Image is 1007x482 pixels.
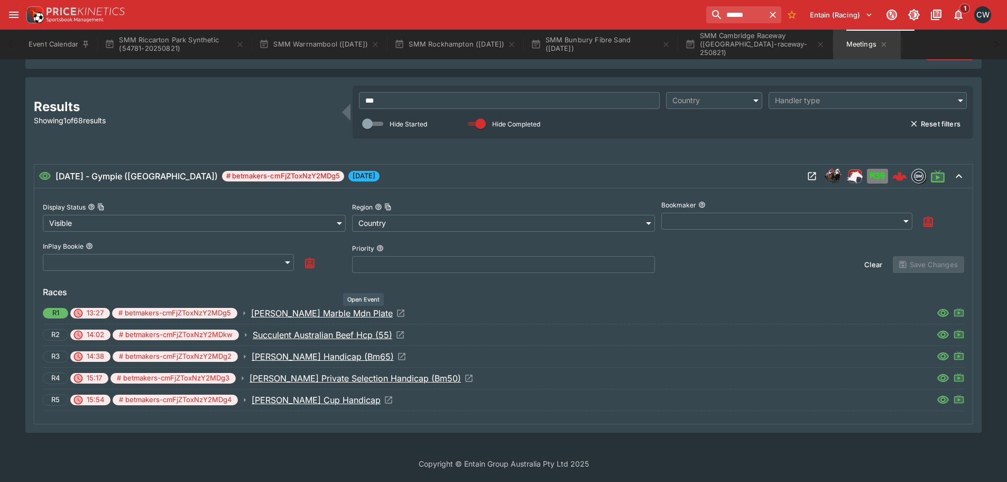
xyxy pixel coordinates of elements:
svg: Visible [937,350,949,363]
img: Sportsbook Management [47,17,104,22]
h6: Races [43,286,964,298]
img: racing.png [846,168,863,185]
h2: Results [34,98,336,115]
button: Connected to PK [882,5,901,24]
span: # betmakers-cmFjZToxNzY2MDg5 [222,171,344,181]
span: # betmakers-cmFjZToxNzY2MDkw [113,330,239,340]
span: 15:54 [80,395,110,405]
button: Assign to Me [300,254,319,273]
button: Display StatusCopy To Clipboard [88,203,95,211]
h6: [DATE] - Gympie ([GEOGRAPHIC_DATA]) [56,170,218,183]
svg: Visible [937,372,949,385]
svg: Visible [937,394,949,406]
svg: Live [954,307,964,317]
p: [PERSON_NAME] Private Selection Handicap (Bm50) [250,372,461,385]
p: Showing 1 of 68 results [34,115,336,126]
span: R2 [45,330,66,340]
input: search [706,6,764,23]
img: logo-cerberus--red.svg [892,169,907,184]
button: InPlay Bookie [86,242,93,250]
svg: Visible [937,329,949,341]
button: Open Meeting [803,168,820,185]
span: 14:02 [80,330,110,340]
button: Meetings [833,30,901,59]
p: Hide Completed [492,120,540,129]
span: R3 [45,351,66,362]
button: Copy To Clipboard [97,203,105,211]
button: Copy To Clipboard [384,203,392,211]
div: ParallelRacing Handler [846,168,863,185]
svg: Visible [39,170,51,183]
button: Event Calendar [22,30,96,59]
p: InPlay Bookie [43,242,84,251]
button: Priority [376,244,384,252]
button: SMM Cambridge Raceway ([GEOGRAPHIC_DATA]-raceway-250821) [679,30,831,59]
button: open drawer [4,5,23,24]
span: 15:17 [80,373,108,384]
button: No Bookmarks [783,6,800,23]
div: Open Event [343,293,384,306]
a: Open Event [252,394,393,406]
span: # betmakers-cmFjZToxNzY2MDg3 [110,373,236,384]
a: Open Event [252,350,407,363]
button: Select Tenant [803,6,879,23]
span: R5 [45,395,66,405]
span: # betmakers-cmFjZToxNzY2MDg5 [112,308,237,319]
button: Reset filters [904,115,967,132]
button: Bookmaker [698,201,706,208]
button: Clear [858,256,889,273]
svg: Live [954,329,964,339]
svg: Live [954,394,964,404]
p: [PERSON_NAME] Handicap (Bm65) [252,350,394,363]
button: SMM Rockhampton ([DATE]) [388,30,522,59]
span: 13:27 [80,308,110,319]
span: [DATE] [348,171,380,181]
div: Country [672,95,745,106]
a: Open Event [251,307,405,320]
button: Documentation [927,5,946,24]
span: # betmakers-cmFjZToxNzY2MDg2 [113,351,238,362]
div: Handler type [775,95,950,106]
button: SMM Warrnambool ([DATE]) [253,30,386,59]
div: Visible [43,215,346,232]
svg: Visible [937,307,949,320]
img: PriceKinetics Logo [23,4,44,25]
span: R4 [45,373,66,384]
img: betmakers.png [912,169,926,183]
button: Assign to Me [919,213,938,232]
p: [PERSON_NAME] Marble Mdn Plate [251,307,393,320]
span: 1 [959,3,971,14]
span: # betmakers-cmFjZToxNzY2MDg4 [113,395,238,405]
svg: Live [954,350,964,361]
p: Region [352,203,373,212]
svg: Live [930,169,945,184]
p: Bookmaker [661,201,696,210]
p: Succulent Australian Beef Hcp (55) [253,329,392,341]
div: horse_racing [825,168,842,185]
div: Jetbet Pending [867,169,888,184]
div: Country [352,215,655,232]
p: Priority [352,244,374,253]
span: R1 [46,308,66,319]
button: RegionCopy To Clipboard [375,203,382,211]
p: Display Status [43,203,86,212]
button: Toggle light/dark mode [904,5,923,24]
button: SMM Bunbury Fibre Sand ([DATE]) [524,30,677,59]
p: Hide Started [390,120,427,129]
p: [PERSON_NAME] Cup Handicap [252,394,381,406]
span: 14:38 [80,351,110,362]
img: PriceKinetics [47,7,125,15]
div: Clint Wallis [974,6,991,23]
img: horse_racing.png [825,168,842,185]
a: Open Event [253,329,405,341]
svg: Live [954,372,964,383]
button: SMM Riccarton Park Synthetic (54781-20250821) [98,30,251,59]
button: Clint Wallis [971,3,994,26]
div: betmakers [911,169,926,184]
button: Notifications [949,5,968,24]
a: Open Event [250,372,474,385]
